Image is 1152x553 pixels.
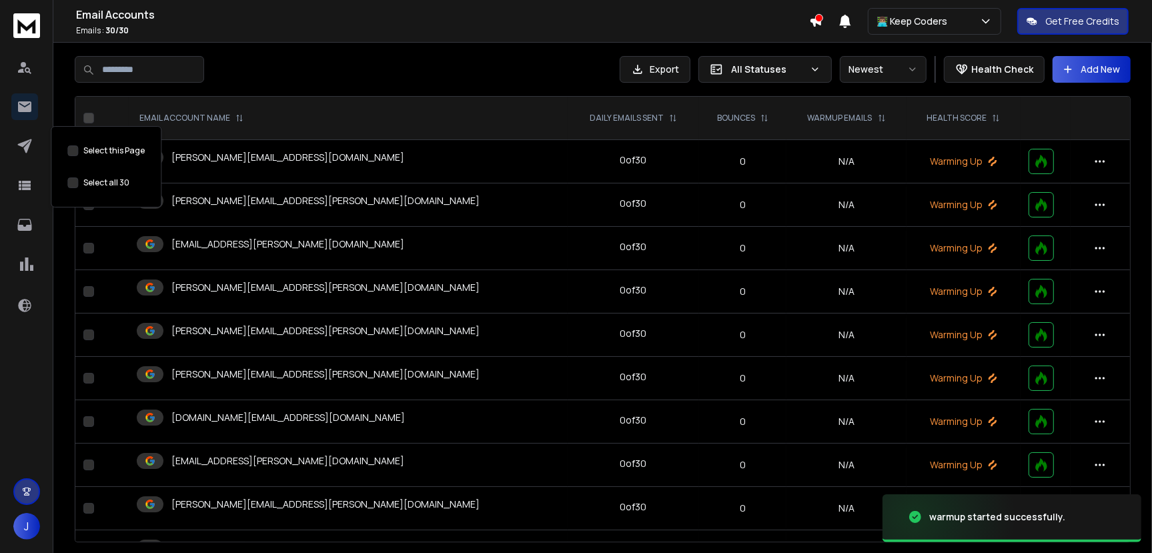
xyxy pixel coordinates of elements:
p: Warming Up [915,155,1013,168]
p: Warming Up [915,372,1013,385]
p: Warming Up [915,415,1013,428]
p: Health Check [971,63,1033,76]
p: Warming Up [915,241,1013,255]
p: Warming Up [915,198,1013,211]
button: J [13,513,40,540]
button: Add New [1053,56,1131,83]
td: N/A [786,270,907,314]
p: DAILY EMAILS SENT [590,113,664,123]
p: [DOMAIN_NAME][EMAIL_ADDRESS][DOMAIN_NAME] [171,411,405,424]
p: 0 [707,415,778,428]
p: [PERSON_NAME][EMAIL_ADDRESS][PERSON_NAME][DOMAIN_NAME] [171,368,480,381]
div: 0 of 30 [620,500,647,514]
button: Get Free Credits [1017,8,1129,35]
td: N/A [786,444,907,487]
div: 0 of 30 [620,240,647,253]
p: [EMAIL_ADDRESS][PERSON_NAME][DOMAIN_NAME] [171,454,404,468]
div: EMAIL ACCOUNT NAME [139,113,243,123]
p: WARMUP EMAILS [808,113,873,123]
span: 30 / 30 [105,25,129,36]
div: 0 of 30 [620,327,647,340]
p: [EMAIL_ADDRESS][PERSON_NAME][DOMAIN_NAME] [171,237,404,251]
p: 0 [707,502,778,515]
p: 👨🏽‍💻 Keep Coders [877,15,953,28]
div: 0 of 30 [620,153,647,167]
p: 0 [707,285,778,298]
td: N/A [786,487,907,530]
td: N/A [786,357,907,400]
p: All Statuses [731,63,804,76]
p: 0 [707,198,778,211]
p: [PERSON_NAME][EMAIL_ADDRESS][PERSON_NAME][DOMAIN_NAME] [171,194,480,207]
td: N/A [786,140,907,183]
p: HEALTH SCORE [927,113,987,123]
h1: Email Accounts [76,7,809,23]
td: N/A [786,400,907,444]
div: 0 of 30 [620,370,647,384]
p: [PERSON_NAME][EMAIL_ADDRESS][PERSON_NAME][DOMAIN_NAME] [171,324,480,338]
p: Get Free Credits [1045,15,1119,28]
label: Select all 30 [83,177,129,188]
p: 0 [707,328,778,342]
p: Warming Up [915,458,1013,472]
p: 0 [707,372,778,385]
img: logo [13,13,40,38]
td: N/A [786,183,907,227]
p: Warming Up [915,285,1013,298]
p: [PERSON_NAME][EMAIL_ADDRESS][PERSON_NAME][DOMAIN_NAME] [171,281,480,294]
button: Export [620,56,690,83]
p: 0 [707,241,778,255]
div: 0 of 30 [620,284,647,297]
label: Select this Page [83,145,145,156]
div: 0 of 30 [620,414,647,427]
p: Emails : [76,25,809,36]
div: 0 of 30 [620,197,647,210]
div: 0 of 30 [620,457,647,470]
button: Newest [840,56,927,83]
p: [PERSON_NAME][EMAIL_ADDRESS][DOMAIN_NAME] [171,151,404,164]
p: 0 [707,458,778,472]
td: N/A [786,227,907,270]
p: 0 [707,155,778,168]
button: Health Check [944,56,1045,83]
p: Warming Up [915,328,1013,342]
p: BOUNCES [717,113,755,123]
td: N/A [786,314,907,357]
div: warmup started successfully. [929,510,1065,524]
p: [PERSON_NAME][EMAIL_ADDRESS][PERSON_NAME][DOMAIN_NAME] [171,498,480,511]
